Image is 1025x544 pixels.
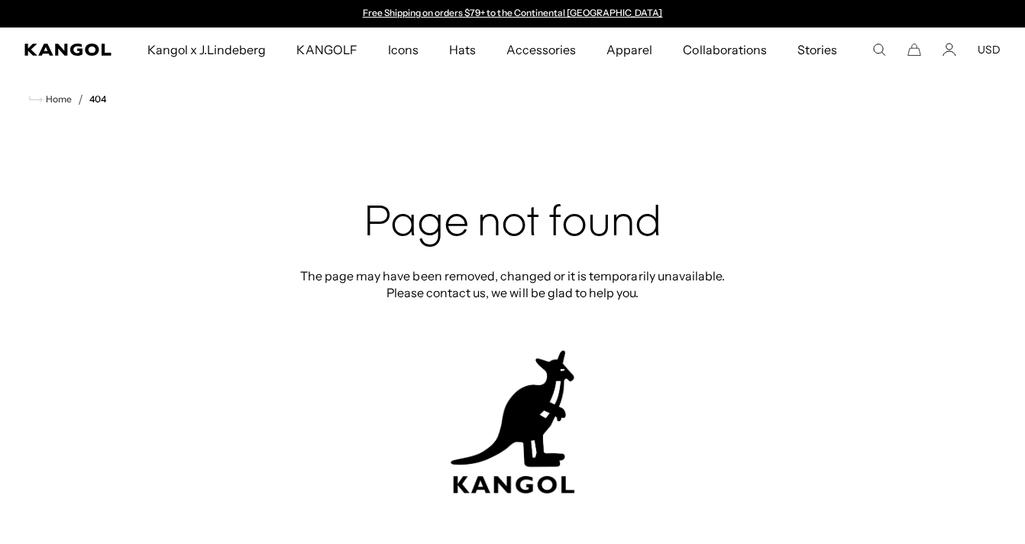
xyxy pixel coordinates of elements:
[132,28,282,72] a: Kangol x J.Lindeberg
[943,43,956,57] a: Account
[72,90,83,108] li: /
[281,28,372,72] a: KANGOLF
[355,8,670,20] div: Announcement
[907,43,921,57] button: Cart
[147,28,267,72] span: Kangol x J.Lindeberg
[296,28,357,72] span: KANGOLF
[668,28,781,72] a: Collaborations
[591,28,668,72] a: Apparel
[355,8,670,20] div: 1 of 2
[363,7,663,18] a: Free Shipping on orders $79+ to the Continental [GEOGRAPHIC_DATA]
[296,200,729,249] h2: Page not found
[434,28,491,72] a: Hats
[89,94,106,105] a: 404
[872,43,886,57] summary: Search here
[29,92,72,106] a: Home
[296,267,729,301] p: The page may have been removed, changed or it is temporarily unavailable. Please contact us, we w...
[449,28,476,72] span: Hats
[448,350,577,494] img: kangol-404-logo.jpg
[355,8,670,20] slideshow-component: Announcement bar
[24,44,112,56] a: Kangol
[43,94,72,105] span: Home
[782,28,852,72] a: Stories
[797,28,837,72] span: Stories
[388,28,419,72] span: Icons
[683,28,766,72] span: Collaborations
[491,28,591,72] a: Accessories
[373,28,434,72] a: Icons
[606,28,652,72] span: Apparel
[506,28,576,72] span: Accessories
[978,43,1001,57] button: USD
